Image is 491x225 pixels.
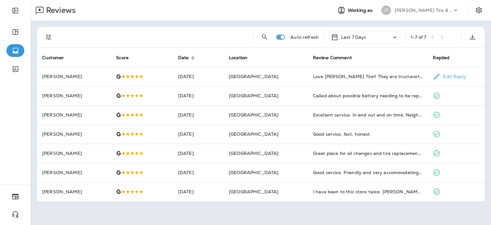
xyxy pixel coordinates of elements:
[42,151,106,156] p: [PERSON_NAME]
[466,31,479,44] button: Export as CSV
[229,55,247,60] span: Location
[229,74,278,79] span: [GEOGRAPHIC_DATA]
[229,131,278,137] span: [GEOGRAPHIC_DATA]
[433,55,458,60] span: Replied
[229,150,278,156] span: [GEOGRAPHIC_DATA]
[173,163,224,182] td: [DATE]
[313,189,423,195] div: I have been to this store twice. Andrew and the staff have been helpful and courteous. I plan to ...
[173,105,224,125] td: [DATE]
[173,125,224,144] td: [DATE]
[313,73,423,80] div: Love Jensen Tire!! They are trustworthy and never try to make me pay for services I do not need. ...
[229,55,256,60] span: Location
[258,31,271,44] button: Search Reviews
[43,5,76,15] p: Reviews
[229,170,278,175] span: [GEOGRAPHIC_DATA]
[395,8,452,13] p: [PERSON_NAME] Tire & Auto
[178,55,189,60] span: Date
[341,35,366,40] p: Last 7 Days
[42,74,106,79] p: [PERSON_NAME]
[173,182,224,201] td: [DATE]
[381,5,391,15] div: JT
[411,35,426,40] div: 1 - 7 of 7
[42,189,106,194] p: [PERSON_NAME]
[290,35,319,40] p: Auto refresh
[313,55,352,60] span: Review Comment
[229,189,278,195] span: [GEOGRAPHIC_DATA]
[433,55,449,60] span: Replied
[313,55,360,60] span: Review Comment
[313,92,423,99] div: Called about possible battery needing to be replaced, Andrew got me right in and checked everythi...
[440,74,466,79] p: Edit Reply
[313,150,423,157] div: Great place for oil changes and tire replacements. Jensen Tire has taken care of the regular main...
[313,131,423,137] div: Good service, fast, honest
[178,55,197,60] span: Date
[229,112,278,118] span: [GEOGRAPHIC_DATA]
[42,112,106,117] p: [PERSON_NAME]
[42,55,64,60] span: Customer
[42,170,106,175] p: [PERSON_NAME]
[229,93,278,99] span: [GEOGRAPHIC_DATA]
[313,169,423,176] div: Good service. Friendly and very accommodating when I had to reschedule.
[173,86,224,105] td: [DATE]
[42,31,55,44] button: Filters
[173,144,224,163] td: [DATE]
[313,112,423,118] div: Excellent service. In and out and on time. Neighborhood great place also for oil change and tires.
[116,55,137,60] span: Score
[6,4,24,17] button: Expand Sidebar
[348,8,375,13] span: Working as:
[473,4,485,16] button: Settings
[42,93,106,98] p: [PERSON_NAME]
[173,67,224,86] td: [DATE]
[116,55,129,60] span: Score
[42,132,106,137] p: [PERSON_NAME]
[42,55,72,60] span: Customer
